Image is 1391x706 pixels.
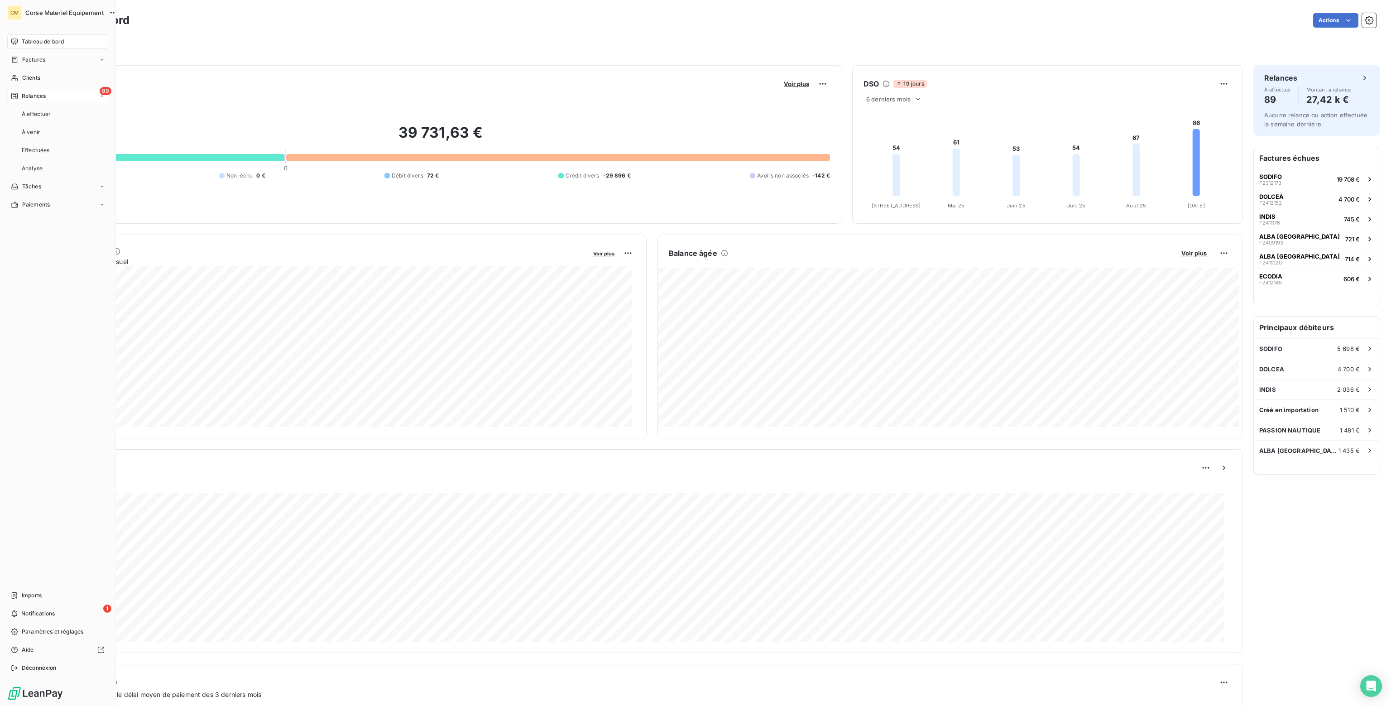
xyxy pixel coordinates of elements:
[1360,675,1382,697] div: Open Intercom Messenger
[1254,209,1380,229] button: INDISF2411176745 €
[866,96,911,103] span: 6 derniers mois
[1264,92,1291,107] h4: 89
[284,164,288,172] span: 0
[22,146,50,154] span: Effectuées
[1337,176,1360,183] span: 19 708 €
[757,172,809,180] span: Avoirs non associés
[51,257,587,266] span: Chiffre d'affaires mensuel
[22,628,83,636] span: Paramètres et réglages
[1344,216,1360,223] span: 745 €
[51,124,830,151] h2: 39 731,63 €
[1259,213,1276,220] span: INDIS
[1254,269,1380,288] button: ECODIAF2412149606 €
[1179,249,1209,257] button: Voir plus
[1259,173,1282,180] span: SODIFO
[7,643,108,657] a: Aide
[7,686,63,701] img: Logo LeanPay
[1259,345,1282,352] span: SODIFO
[22,38,64,46] span: Tableau de bord
[1264,111,1367,128] span: Aucune relance ou action effectuée la semaine dernière.
[22,183,41,191] span: Tâches
[427,172,439,180] span: 72 €
[1259,273,1282,280] span: ECODIA
[1254,189,1380,209] button: DOLCEAF24121524 700 €
[1254,169,1380,189] button: SODIFOF231217319 708 €
[781,80,812,88] button: Voir plus
[1337,345,1360,352] span: 5 698 €
[1313,13,1358,28] button: Actions
[1338,196,1360,203] span: 4 700 €
[22,201,50,209] span: Paiements
[872,202,921,209] tspan: [STREET_ADDRESS]
[22,74,40,82] span: Clients
[1338,447,1360,454] span: 1 435 €
[669,248,717,259] h6: Balance âgée
[1259,193,1284,200] span: DOLCEA
[590,249,617,257] button: Voir plus
[1259,200,1282,206] span: F2412152
[1126,202,1146,209] tspan: Août 25
[1254,249,1380,269] button: ALBA [GEOGRAPHIC_DATA]F2411020714 €
[1340,406,1360,413] span: 1 510 €
[22,164,43,173] span: Analyse
[893,80,926,88] span: 19 jours
[1254,229,1380,249] button: ALBA [GEOGRAPHIC_DATA]F2409193721 €
[812,172,830,180] span: -142 €
[22,92,46,100] span: Relances
[25,9,104,16] span: Corse Materiel Equipement
[593,250,614,257] span: Voir plus
[7,5,22,20] div: CM
[1338,365,1360,373] span: 4 700 €
[1345,235,1360,243] span: 721 €
[1259,260,1282,265] span: F2411020
[1259,365,1284,373] span: DOLCEA
[1259,233,1340,240] span: ALBA [GEOGRAPHIC_DATA]
[256,172,265,180] span: 0 €
[1259,386,1276,393] span: INDIS
[948,202,964,209] tspan: Mai 25
[22,664,57,672] span: Déconnexion
[1340,427,1360,434] span: 1 481 €
[1337,386,1360,393] span: 2 036 €
[566,172,600,180] span: Crédit divers
[603,172,631,180] span: -29 896 €
[1343,275,1360,283] span: 606 €
[392,172,423,180] span: Débit divers
[51,690,261,699] span: Prévisionnel basé sur le délai moyen de paiement des 3 derniers mois
[1254,147,1380,169] h6: Factures échues
[1259,447,1338,454] span: ALBA [GEOGRAPHIC_DATA]
[1306,92,1353,107] h4: 27,42 k €
[1259,180,1281,186] span: F2312173
[22,591,42,600] span: Imports
[1259,427,1320,434] span: PASSION NAUTIQUE
[21,610,55,618] span: Notifications
[226,172,253,180] span: Non-échu
[103,605,111,613] span: 1
[784,80,809,87] span: Voir plus
[1259,280,1282,285] span: F2412149
[1259,240,1283,245] span: F2409193
[1264,87,1291,92] span: À effectuer
[1254,317,1380,338] h6: Principaux débiteurs
[22,110,51,118] span: À effectuer
[1067,202,1085,209] tspan: Juil. 25
[1259,220,1280,226] span: F2411176
[22,128,40,136] span: À venir
[863,78,879,89] h6: DSO
[1007,202,1026,209] tspan: Juin 25
[1306,87,1353,92] span: Montant à relancer
[22,646,34,654] span: Aide
[1181,250,1207,257] span: Voir plus
[1188,202,1205,209] tspan: [DATE]
[1264,72,1297,83] h6: Relances
[1259,406,1319,413] span: Créé en importation
[100,87,111,95] span: 89
[22,56,45,64] span: Factures
[1259,253,1340,260] span: ALBA [GEOGRAPHIC_DATA]
[1345,255,1360,263] span: 714 €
